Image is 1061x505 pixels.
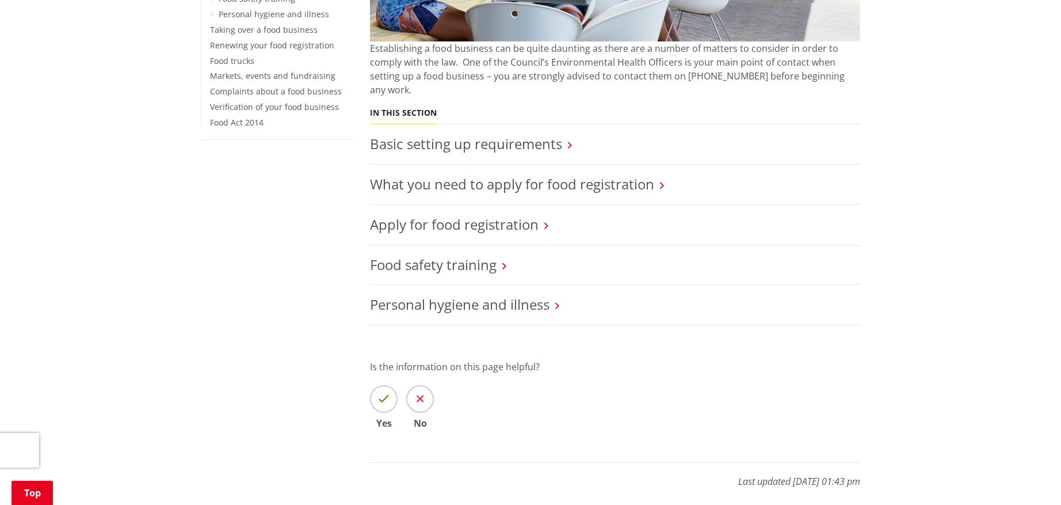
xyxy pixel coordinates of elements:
[370,360,860,374] p: Is the information on this page helpful?
[370,134,562,153] a: Basic setting up requirements
[370,295,549,314] a: Personal hygiene and illness
[370,108,437,118] h5: In this section
[406,419,434,428] span: No
[370,215,539,234] a: Apply for food registration
[210,24,318,35] a: Taking over a food business
[210,86,342,97] a: Complaints about a food business
[210,40,334,51] a: Renewing your food registration
[210,70,335,81] a: Markets, events and fundraising
[210,117,264,128] a: Food Act 2014
[210,55,254,66] a: Food trucks
[370,174,654,193] a: What you need to apply for food registration
[370,419,398,428] span: Yes
[219,9,329,20] a: Personal hygiene and illness
[1008,457,1049,498] iframe: Messenger Launcher
[370,41,860,97] p: Establishing a food business can be quite daunting as there are a number of matters to consider i...
[210,101,339,112] a: Verification of your food business
[12,481,53,505] a: Top
[370,255,497,274] a: Food safety training
[370,462,860,488] p: Last updated [DATE] 01:43 pm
